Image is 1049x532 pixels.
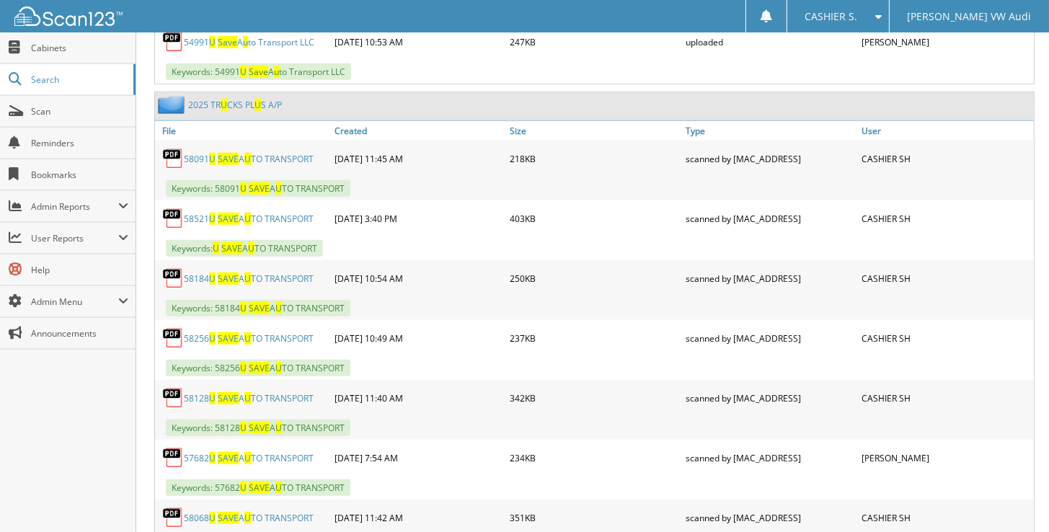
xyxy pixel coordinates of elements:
[31,169,128,181] span: Bookmarks
[507,204,683,233] div: 403KB
[275,422,282,434] span: U
[31,74,126,86] span: Search
[858,503,1034,532] div: CASHIER SH
[162,387,184,409] img: PDF.png
[275,182,282,195] span: U
[244,452,251,464] span: U
[682,264,858,293] div: scanned by [MAC_ADDRESS]
[166,360,350,376] span: Keywords: 58256 A TO TRANSPORT
[907,12,1031,21] span: [PERSON_NAME] VW Audi
[858,27,1034,56] div: [PERSON_NAME]
[162,447,184,469] img: PDF.png
[240,66,247,78] span: U
[331,264,507,293] div: [DATE] 10:54 AM
[184,153,314,165] a: 58091U SAVEAUTO TRANSPORT
[682,27,858,56] div: uploaded
[240,482,247,494] span: U
[805,12,857,21] span: CASHIER S.
[331,443,507,472] div: [DATE] 7:54 AM
[184,452,314,464] a: 57682U SAVEAUTO TRANSPORT
[218,36,237,48] span: Save
[858,443,1034,472] div: [PERSON_NAME]
[331,121,507,141] a: Created
[218,512,239,524] span: SAVE
[221,242,242,254] span: SAVE
[682,384,858,412] div: scanned by [MAC_ADDRESS]
[331,144,507,173] div: [DATE] 11:45 AM
[243,36,248,48] span: u
[507,27,683,56] div: 247KB
[209,272,216,285] span: U
[209,512,216,524] span: U
[331,204,507,233] div: [DATE] 3:40 PM
[331,384,507,412] div: [DATE] 11:40 AM
[248,242,254,254] span: U
[507,503,683,532] div: 351KB
[31,200,118,213] span: Admin Reports
[682,443,858,472] div: scanned by [MAC_ADDRESS]
[858,324,1034,353] div: CASHIER SH
[184,332,314,345] a: 58256U SAVEAUTO TRANSPORT
[244,213,251,225] span: U
[166,63,351,80] span: Keywords: 54991 A to Transport LLC
[507,384,683,412] div: 342KB
[209,153,216,165] span: U
[682,121,858,141] a: Type
[162,208,184,229] img: PDF.png
[254,99,261,111] span: U
[162,507,184,528] img: PDF.png
[31,264,128,276] span: Help
[31,232,118,244] span: User Reports
[162,148,184,169] img: PDF.png
[858,264,1034,293] div: CASHIER SH
[249,66,268,78] span: Save
[244,512,251,524] span: U
[209,452,216,464] span: U
[218,213,239,225] span: SAVE
[184,36,314,48] a: 54991U SaveAuto Transport LLC
[31,42,128,54] span: Cabinets
[249,482,270,494] span: SAVE
[209,332,216,345] span: U
[14,6,123,26] img: scan123-logo-white.svg
[249,422,270,434] span: SAVE
[507,264,683,293] div: 250KB
[218,452,239,464] span: SAVE
[682,503,858,532] div: scanned by [MAC_ADDRESS]
[218,332,239,345] span: SAVE
[184,392,314,404] a: 58128U SAVEAUTO TRANSPORT
[331,503,507,532] div: [DATE] 11:42 AM
[209,213,216,225] span: U
[331,27,507,56] div: [DATE] 10:53 AM
[244,272,251,285] span: U
[507,324,683,353] div: 237KB
[249,362,270,374] span: SAVE
[184,272,314,285] a: 58184U SAVEAUTO TRANSPORT
[977,463,1049,532] iframe: Chat Widget
[858,204,1034,233] div: CASHIER SH
[31,137,128,149] span: Reminders
[162,31,184,53] img: PDF.png
[166,420,350,436] span: Keywords: 58128 A TO TRANSPORT
[155,121,331,141] a: File
[507,121,683,141] a: Size
[240,362,247,374] span: U
[188,99,282,111] a: 2025 TRUCKS PLUS A/P
[221,99,227,111] span: U
[244,153,251,165] span: U
[858,384,1034,412] div: CASHIER SH
[275,362,282,374] span: U
[166,180,350,197] span: Keywords: 58091 A TO TRANSPORT
[184,512,314,524] a: 58068U SAVEAUTO TRANSPORT
[162,267,184,289] img: PDF.png
[31,327,128,340] span: Announcements
[240,422,247,434] span: U
[158,96,188,114] img: folder2.png
[244,392,251,404] span: U
[213,242,219,254] span: U
[218,272,239,285] span: SAVE
[682,144,858,173] div: scanned by [MAC_ADDRESS]
[249,182,270,195] span: SAVE
[858,144,1034,173] div: CASHIER SH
